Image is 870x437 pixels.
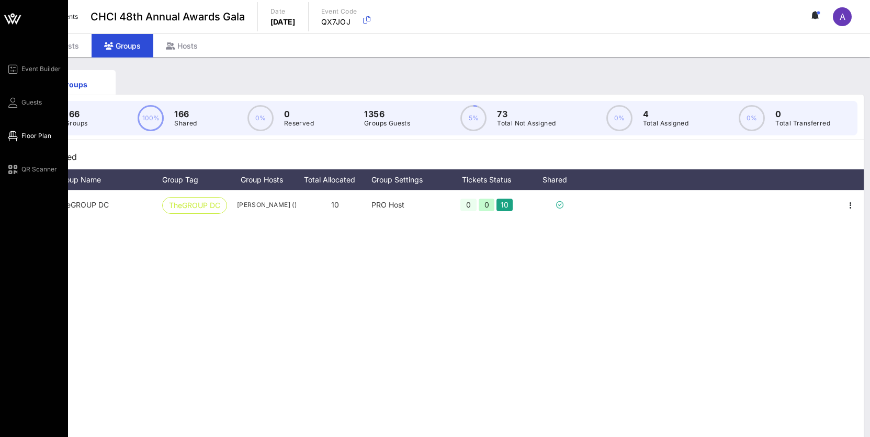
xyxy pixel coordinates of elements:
[162,169,235,190] div: Group Tag
[65,118,87,129] p: Groups
[174,108,197,120] p: 166
[321,6,357,17] p: Event Code
[321,17,357,27] p: QX7JOJ
[21,165,57,174] span: QR Scanner
[497,118,556,129] p: Total Not Assigned
[528,169,591,190] div: Shared
[21,131,51,141] span: Floor Plan
[92,34,153,57] div: Groups
[235,169,298,190] div: Group Hosts
[364,108,410,120] p: 1356
[58,200,109,209] span: TheGROUP DC
[169,198,220,213] span: TheGROUP DC
[497,108,556,120] p: 73
[643,118,689,129] p: Total Assigned
[833,7,852,26] div: A
[91,9,245,25] span: CHCI 48th Annual Awards Gala
[298,169,371,190] div: Total Allocated
[496,199,513,211] div: 10
[479,199,495,211] div: 0
[284,118,314,129] p: Reserved
[65,108,87,120] p: 166
[153,34,210,57] div: Hosts
[371,169,445,190] div: Group Settings
[40,79,108,90] div: Groups
[775,108,830,120] p: 0
[270,17,296,27] p: [DATE]
[445,169,528,190] div: Tickets Status
[58,169,162,190] div: Group Name
[643,108,689,120] p: 4
[331,200,339,209] span: 10
[284,108,314,120] p: 0
[21,98,42,107] span: Guests
[6,130,51,142] a: Floor Plan
[21,64,61,74] span: Event Builder
[235,200,298,210] span: [PERSON_NAME] ()
[6,96,42,109] a: Guests
[460,199,477,211] div: 0
[174,118,197,129] p: Shared
[371,190,445,220] div: PRO Host
[364,118,410,129] p: Groups Guests
[775,118,830,129] p: Total Transferred
[6,163,57,176] a: QR Scanner
[6,63,61,75] a: Event Builder
[270,6,296,17] p: Date
[840,11,845,22] span: A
